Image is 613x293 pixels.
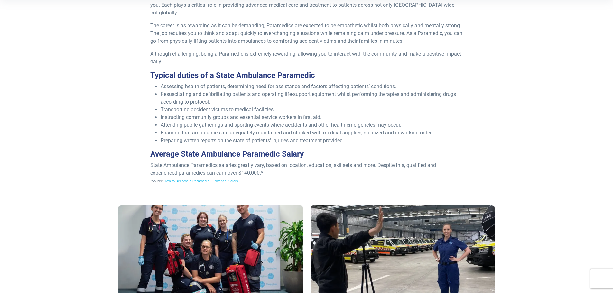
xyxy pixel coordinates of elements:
[150,50,463,66] p: Although challenging, being a Paramedic is extremely rewarding, allowing you to interact with the...
[161,114,463,121] li: Instructing community groups and essential service workers in first aid.
[150,22,463,45] p: The career is as rewarding as it can be demanding, Paramedics are expected to be empathetic whils...
[150,161,463,185] p: State Ambulance Paramedics salaries greatly vary, based on location, education, skillsets and mor...
[150,71,463,80] h3: Typical duties of a State Ambulance Paramedic
[161,106,463,114] li: Transporting accident victims to medical facilities.
[161,83,463,90] li: Assessing health of patients, determining need for assistance and factors affecting patients’ con...
[164,179,238,183] a: How to Become a Paramedic – Potential Salary
[150,150,463,159] h3: Average State Ambulance Paramedic Salary
[161,137,463,144] li: Preparing written reports on the state of patients’ injuries and treatment provided.
[161,121,463,129] li: Attending public gatherings and sporting events where accidents and other health emergencies may ...
[161,129,463,137] li: Ensuring that ambulances are adequately maintained and stocked with medical supplies, sterilized ...
[161,90,463,106] li: Resuscitating and defibrillating patients and operating life-support equipment whilst performing ...
[150,179,238,183] span: *Source:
